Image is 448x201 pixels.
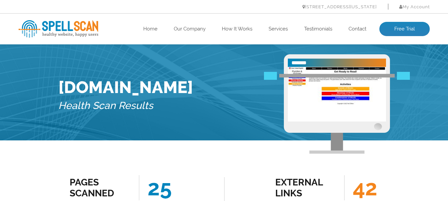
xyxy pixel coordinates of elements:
img: Free Webiste Analysis [284,54,390,154]
div: external links [275,177,335,199]
img: Free Webiste Analysis [264,72,410,80]
span: 42 [344,175,377,200]
img: Free Website Analysis [288,67,386,122]
h1: [DOMAIN_NAME] [58,77,193,97]
span: 25 [139,175,172,200]
h5: Health Scan Results [58,97,193,115]
div: Pages Scanned [70,177,130,199]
